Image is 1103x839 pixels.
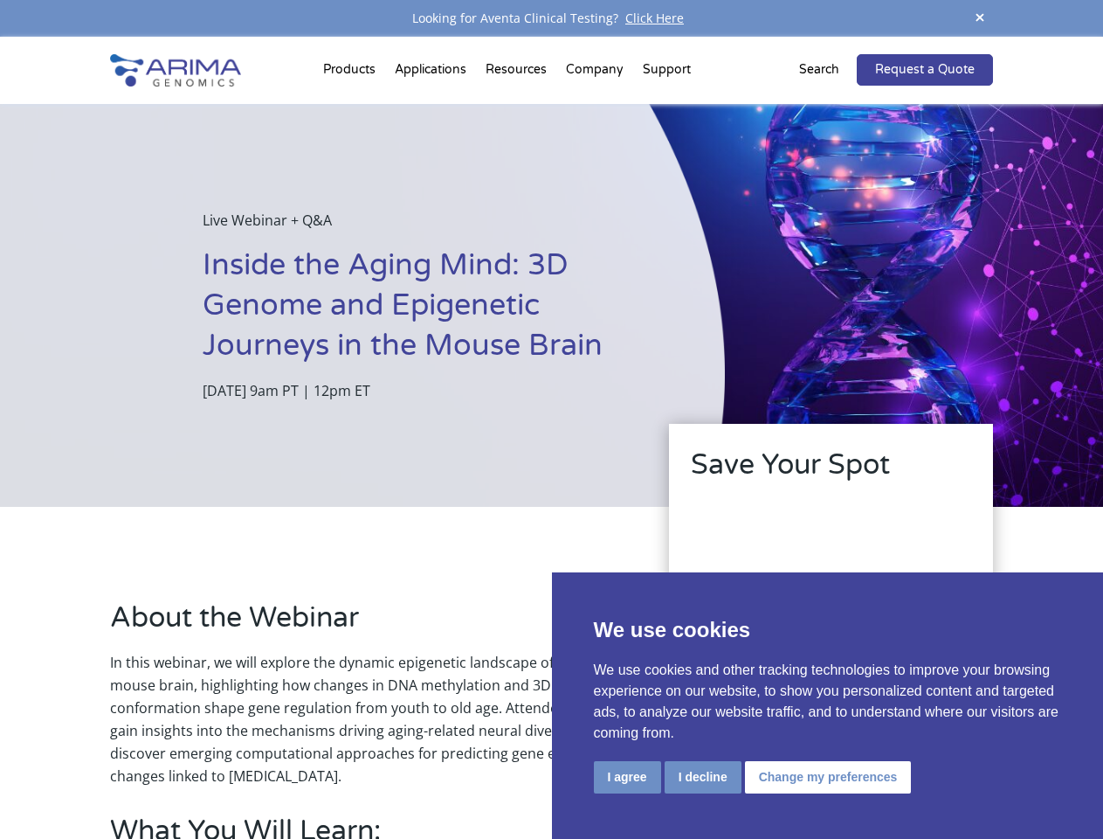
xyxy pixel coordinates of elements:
[203,379,637,402] p: [DATE] 9am PT | 12pm ET
[691,446,971,498] h2: Save Your Spot
[594,660,1062,744] p: We use cookies and other tracking technologies to improve your browsing experience on our website...
[110,599,620,651] h2: About the Webinar
[594,614,1062,646] p: We use cookies
[110,54,241,87] img: Arima-Genomics-logo
[203,209,637,246] p: Live Webinar + Q&A
[799,59,839,81] p: Search
[618,10,691,26] a: Click Here
[110,651,620,787] p: In this webinar, we will explore the dynamic epigenetic landscape of the adult mouse brain, highl...
[857,54,993,86] a: Request a Quote
[110,7,992,30] div: Looking for Aventa Clinical Testing?
[745,761,912,794] button: Change my preferences
[665,761,741,794] button: I decline
[203,246,637,379] h1: Inside the Aging Mind: 3D Genome and Epigenetic Journeys in the Mouse Brain
[594,761,661,794] button: I agree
